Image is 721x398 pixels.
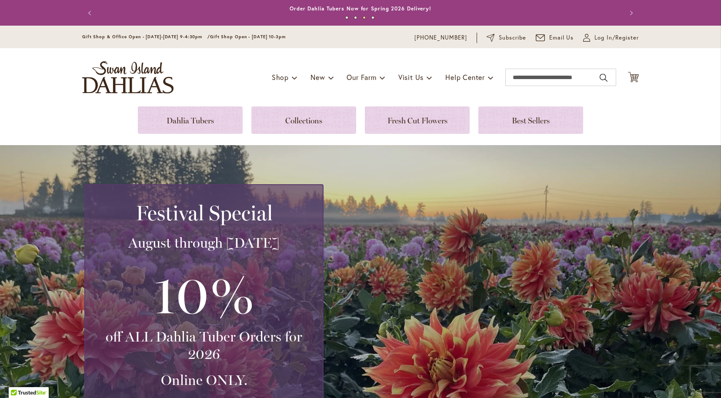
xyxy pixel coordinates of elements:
a: store logo [82,61,174,93]
button: 3 of 4 [363,16,366,19]
a: Subscribe [487,33,526,42]
a: Email Us [536,33,574,42]
span: Gift Shop & Office Open - [DATE]-[DATE] 9-4:30pm / [82,34,210,40]
button: 1 of 4 [345,16,348,19]
span: Visit Us [398,73,424,82]
span: Log In/Register [594,33,639,42]
span: Gift Shop Open - [DATE] 10-3pm [210,34,286,40]
span: Our Farm [347,73,376,82]
button: 2 of 4 [354,16,357,19]
button: 4 of 4 [371,16,374,19]
span: Email Us [549,33,574,42]
a: [PHONE_NUMBER] [414,33,467,42]
h3: 10% [96,260,312,328]
h2: Festival Special [96,201,312,225]
span: Help Center [445,73,485,82]
button: Previous [82,4,100,22]
a: Log In/Register [583,33,639,42]
span: Shop [272,73,289,82]
a: Order Dahlia Tubers Now for Spring 2026 Delivery! [290,5,431,12]
span: Subscribe [499,33,526,42]
span: New [310,73,325,82]
button: Next [621,4,639,22]
h3: off ALL Dahlia Tuber Orders for 2026 [96,328,312,363]
h3: August through [DATE] [96,234,312,252]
